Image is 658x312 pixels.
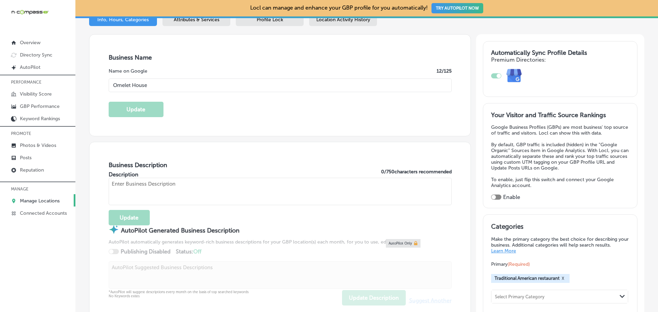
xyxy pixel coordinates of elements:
[491,49,630,57] h3: Automatically Sync Profile Details
[174,17,219,23] span: Attributes & Services
[20,155,32,161] p: Posts
[109,102,163,117] button: Update
[257,17,283,23] span: Profile Lock
[508,261,530,267] span: (Required)
[501,63,527,89] img: e7ababfa220611ac49bdb491a11684a6.png
[503,194,520,200] label: Enable
[109,171,138,178] label: Description
[437,68,452,74] label: 12 /125
[491,223,630,233] h3: Categories
[491,236,630,254] p: Make the primary category the best choice for describing your business. Additional categories wil...
[97,17,149,23] span: Info, Hours, Categories
[381,169,452,178] label: 0 / 750 characters recommended
[109,78,452,92] input: Enter Location Name
[495,294,545,299] div: Select Primary Category
[316,17,370,23] span: Location Activity History
[20,64,40,70] p: AutoPilot
[121,227,240,234] strong: AutoPilot Generated Business Description
[491,248,516,254] a: Learn More
[109,210,150,225] button: Update
[491,111,630,119] h3: Your Visitor and Traffic Source Rankings
[20,198,60,204] p: Manage Locations
[491,142,630,171] p: By default, GBP traffic is included (hidden) in the "Google Organic" Sources item in Google Analy...
[20,91,52,97] p: Visibility Score
[20,52,52,58] p: Directory Sync
[20,103,60,109] p: GBP Performance
[491,261,530,267] span: Primary
[491,57,630,63] h4: Premium Directories:
[491,124,630,136] p: Google Business Profiles (GBPs) are most business' top source of traffic and visitors. Locl can s...
[109,224,119,235] img: autopilot-icon
[109,68,147,74] label: Name on Google
[491,177,630,188] p: To enable, just flip this switch and connect your Google Analytics account.
[20,40,40,46] p: Overview
[109,161,452,169] h3: Business Description
[109,54,452,61] h3: Business Name
[20,142,56,148] p: Photos & Videos
[560,276,566,281] button: X
[495,276,560,281] span: Traditional American restaurant
[20,116,60,122] p: Keyword Rankings
[20,167,44,173] p: Reputation
[20,210,67,216] p: Connected Accounts
[431,3,483,13] button: TRY AUTOPILOT NOW
[11,9,49,15] img: 660ab0bf-5cc7-4cb8-ba1c-48b5ae0f18e60NCTV_CLogo_TV_Black_-500x88.png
